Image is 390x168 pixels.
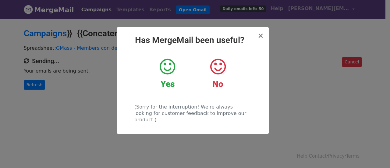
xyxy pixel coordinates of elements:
[147,58,188,89] a: Yes
[161,79,175,89] strong: Yes
[212,79,223,89] strong: No
[257,32,264,39] button: Close
[122,35,264,45] h2: Has MergeMail been useful?
[197,58,238,89] a: No
[134,104,251,123] p: (Sorry for the interruption! We're always looking for customer feedback to improve our product.)
[257,31,264,40] span: ×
